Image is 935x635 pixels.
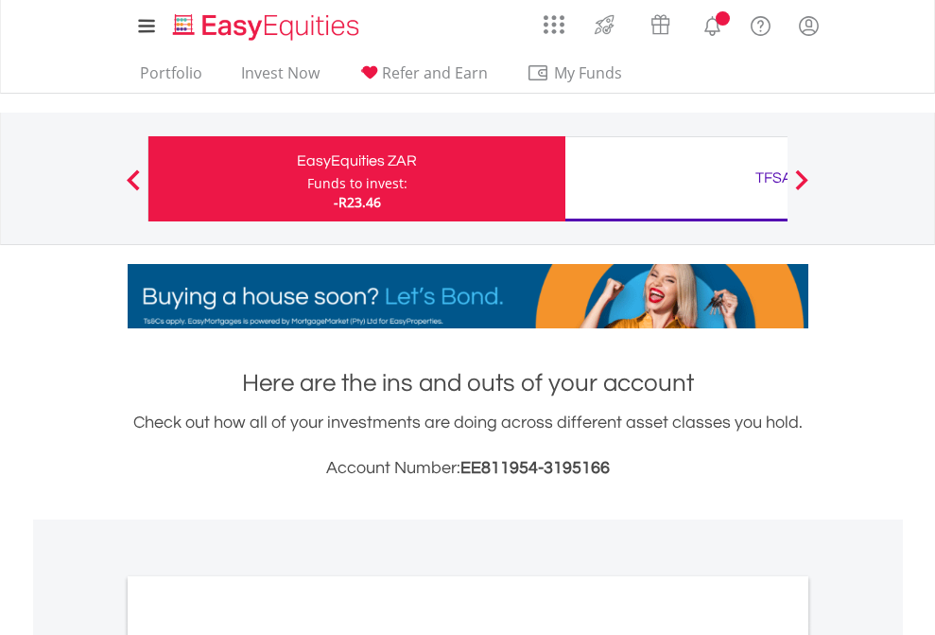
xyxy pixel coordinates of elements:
[527,61,650,85] span: My Funds
[544,14,564,35] img: grid-menu-icon.svg
[632,5,688,40] a: Vouchers
[128,410,808,482] div: Check out how all of your investments are doing across different asset classes you hold.
[128,264,808,328] img: EasyMortage Promotion Banner
[160,148,554,174] div: EasyEquities ZAR
[165,5,367,43] a: Home page
[589,9,620,40] img: thrive-v2.svg
[531,5,577,35] a: AppsGrid
[382,62,488,83] span: Refer and Earn
[783,179,821,198] button: Next
[688,5,736,43] a: Notifications
[334,193,381,211] span: -R23.46
[460,459,610,477] span: EE811954-3195166
[234,63,327,93] a: Invest Now
[132,63,210,93] a: Portfolio
[645,9,676,40] img: vouchers-v2.svg
[128,366,808,400] h1: Here are the ins and outs of your account
[114,179,152,198] button: Previous
[169,11,367,43] img: EasyEquities_Logo.png
[307,174,407,193] div: Funds to invest:
[736,5,785,43] a: FAQ's and Support
[128,455,808,482] h3: Account Number:
[785,5,833,46] a: My Profile
[351,63,495,93] a: Refer and Earn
